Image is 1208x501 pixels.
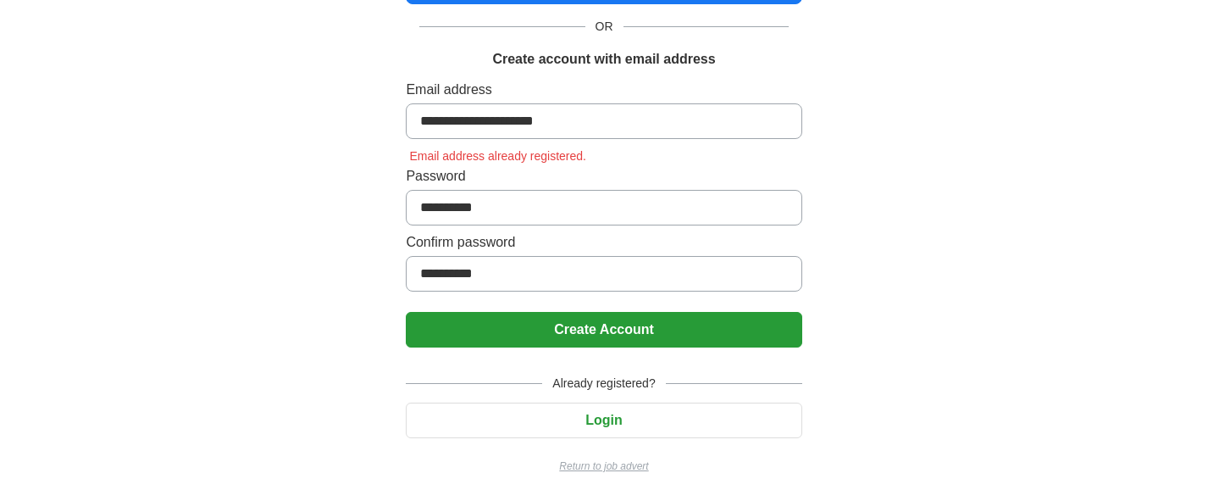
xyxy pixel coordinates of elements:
h1: Create account with email address [492,49,715,70]
a: Login [406,413,801,427]
a: Return to job advert [406,459,801,474]
span: OR [585,18,623,36]
label: Confirm password [406,232,801,253]
button: Login [406,403,801,438]
label: Password [406,166,801,186]
label: Email address [406,80,801,100]
button: Create Account [406,312,801,348]
span: Already registered? [542,375,665,392]
span: Email address already registered. [406,149,590,163]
